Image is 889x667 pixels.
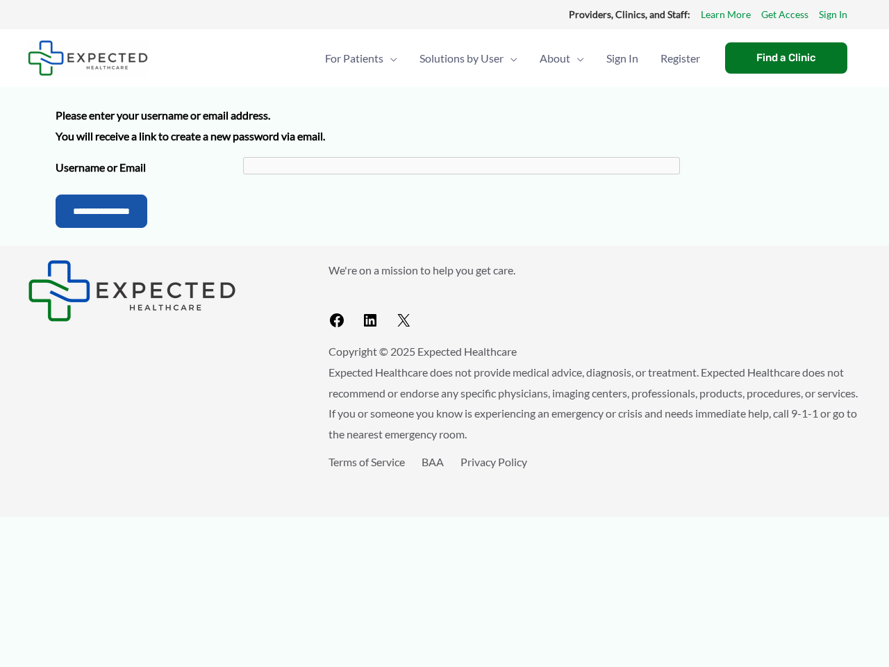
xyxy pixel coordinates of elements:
aside: Footer Widget 3 [329,452,861,504]
span: Menu Toggle [504,34,517,83]
span: Menu Toggle [383,34,397,83]
span: Solutions by User [419,34,504,83]
aside: Footer Widget 2 [329,260,861,334]
img: Expected Healthcare Logo - side, dark font, small [28,260,236,322]
a: Learn More [701,6,751,24]
a: Privacy Policy [460,455,527,468]
p: We're on a mission to help you get care. [329,260,861,281]
p: Please enter your username or email address. You will receive a link to create a new password via... [56,105,833,146]
a: AboutMenu Toggle [529,34,595,83]
span: Sign In [606,34,638,83]
a: BAA [422,455,444,468]
a: Find a Clinic [725,42,847,74]
a: Solutions by UserMenu Toggle [408,34,529,83]
span: Register [660,34,700,83]
img: Expected Healthcare Logo - side, dark font, small [28,40,148,76]
a: Sign In [595,34,649,83]
span: Copyright © 2025 Expected Healthcare [329,345,517,358]
span: Expected Healthcare does not provide medical advice, diagnosis, or treatment. Expected Healthcare... [329,365,858,440]
span: About [540,34,570,83]
span: Menu Toggle [570,34,584,83]
a: Terms of Service [329,455,405,468]
a: For PatientsMenu Toggle [314,34,408,83]
aside: Footer Widget 1 [28,260,294,322]
nav: Primary Site Navigation [314,34,711,83]
strong: Providers, Clinics, and Staff: [569,8,690,20]
a: Sign In [819,6,847,24]
label: Username or Email [56,157,243,178]
a: Get Access [761,6,808,24]
span: For Patients [325,34,383,83]
a: Register [649,34,711,83]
